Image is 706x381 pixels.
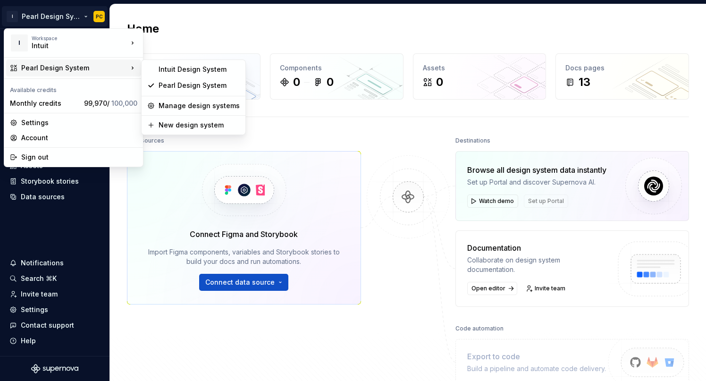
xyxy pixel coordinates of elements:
div: New design system [159,120,240,130]
div: I [11,34,28,51]
div: Intuit Design System [159,65,240,74]
div: Account [21,133,137,143]
div: Intuit [32,41,112,51]
div: Monthly credits [10,99,80,108]
div: Pearl Design System [159,81,240,90]
div: Manage design systems [159,101,240,110]
span: 99,970 / [84,99,137,107]
div: Workspace [32,35,128,41]
div: Pearl Design System [21,63,128,73]
div: Available credits [6,81,141,96]
span: 100,000 [111,99,137,107]
div: Sign out [21,152,137,162]
div: Settings [21,118,137,127]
